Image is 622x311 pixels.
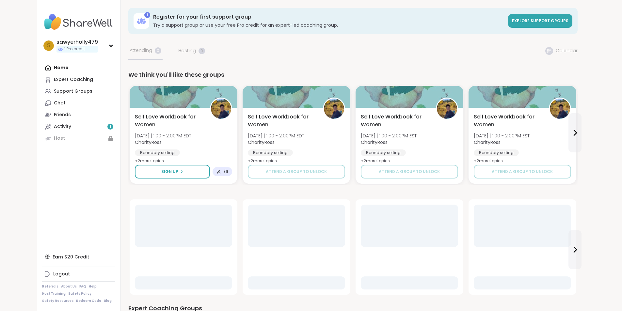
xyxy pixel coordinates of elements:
[248,132,304,139] span: [DATE] | 1:00 - 2:00PM EDT
[42,121,115,132] a: Activity1
[54,135,65,142] div: Host
[54,76,93,83] div: Expert Coaching
[211,99,231,119] img: CharityRoss
[361,165,458,179] button: Attend a group to unlock
[42,251,115,263] div: Earn $20 Credit
[64,46,85,52] span: 1 Pro credit
[512,18,568,23] span: Explore support groups
[361,132,417,139] span: [DATE] | 1:00 - 2:00PM EST
[68,291,91,296] a: Safety Policy
[222,169,228,174] span: 1 / 9
[42,86,115,97] a: Support Groups
[42,284,58,289] a: Referrals
[54,123,71,130] div: Activity
[492,169,553,175] span: Attend a group to unlock
[128,70,578,79] div: We think you'll like these groups
[437,99,457,119] img: CharityRoss
[89,284,97,289] a: Help
[474,113,542,129] span: Self Love Workbook for Women
[361,149,406,156] div: Boundary setting
[153,13,504,21] h3: Register for your first support group
[135,139,162,146] b: CharityRoss
[54,112,71,118] div: Friends
[361,139,388,146] b: CharityRoss
[135,113,203,129] span: Self Love Workbook for Women
[161,169,178,175] span: Sign Up
[474,132,530,139] span: [DATE] | 1:00 - 2:00PM EST
[248,113,316,129] span: Self Love Workbook for Women
[110,124,111,130] span: 1
[474,139,501,146] b: CharityRoss
[324,99,344,119] img: CharityRoss
[42,74,115,86] a: Expert Coaching
[474,165,571,179] button: Attend a group to unlock
[56,39,98,46] div: sawyerholly479
[104,299,112,303] a: Blog
[42,109,115,121] a: Friends
[42,97,115,109] a: Chat
[266,169,327,175] span: Attend a group to unlock
[42,10,115,33] img: ShareWell Nav Logo
[53,271,70,277] div: Logout
[508,14,572,28] a: Explore support groups
[54,88,92,95] div: Support Groups
[76,299,101,303] a: Redeem Code
[153,22,504,28] h3: Try a support group or use your free Pro credit for an expert-led coaching group.
[248,165,345,179] button: Attend a group to unlock
[135,165,210,179] button: Sign Up
[79,284,86,289] a: FAQ
[54,100,66,106] div: Chat
[61,284,77,289] a: About Us
[47,41,50,50] span: s
[135,132,191,139] span: [DATE] | 1:00 - 2:00PM EDT
[361,113,429,129] span: Self Love Workbook for Women
[42,268,115,280] a: Logout
[379,169,440,175] span: Attend a group to unlock
[550,99,570,119] img: CharityRoss
[248,149,293,156] div: Boundary setting
[474,149,519,156] div: Boundary setting
[42,132,115,144] a: Host
[135,149,180,156] div: Boundary setting
[144,12,150,18] div: 1
[42,291,66,296] a: Host Training
[42,299,73,303] a: Safety Resources
[248,139,275,146] b: CharityRoss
